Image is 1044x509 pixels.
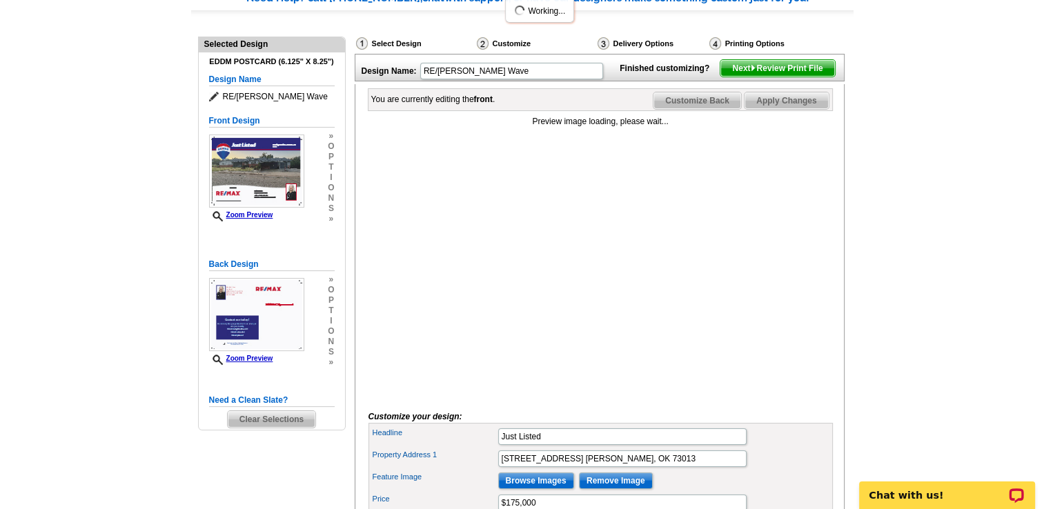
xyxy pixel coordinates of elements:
[708,37,831,50] div: Printing Options
[328,275,334,285] span: »
[475,37,596,54] div: Customize
[373,449,497,461] label: Property Address 1
[328,316,334,326] span: i
[328,141,334,152] span: o
[477,37,489,50] img: Customize
[371,93,495,106] div: You are currently editing the .
[328,295,334,306] span: p
[356,37,368,50] img: Select Design
[328,162,334,172] span: t
[209,394,335,407] h5: Need a Clean Slate?
[596,37,708,50] div: Delivery Options
[328,326,334,337] span: o
[514,5,525,16] img: loading...
[750,65,756,71] img: button-next-arrow-white.png
[209,73,335,86] h5: Design Name
[362,66,417,76] strong: Design Name:
[328,152,334,162] span: p
[209,211,273,219] a: Zoom Preview
[328,131,334,141] span: »
[328,183,334,193] span: o
[328,203,334,214] span: s
[368,412,462,421] i: Customize your design:
[328,337,334,347] span: n
[328,357,334,368] span: »
[228,411,315,428] span: Clear Selections
[373,427,497,439] label: Headline
[709,37,721,50] img: Printing Options & Summary
[328,193,334,203] span: n
[199,37,345,50] div: Selected Design
[368,115,833,128] div: Preview image loading, please wait...
[720,60,834,77] span: Next Review Print File
[209,258,335,271] h5: Back Design
[355,37,475,54] div: Select Design
[850,466,1044,509] iframe: LiveChat chat widget
[328,214,334,224] span: »
[474,94,493,104] b: front
[498,472,574,489] input: Browse Images
[328,347,334,357] span: s
[328,285,334,295] span: o
[579,472,653,489] input: Remove Image
[209,90,335,103] span: RE/[PERSON_NAME] Wave
[209,355,273,362] a: Zoom Preview
[209,134,304,208] img: frontsmallthumbnail.jpg
[373,471,497,483] label: Feature Image
[598,37,609,50] img: Delivery Options
[209,114,335,128] h5: Front Design
[373,493,497,505] label: Price
[209,278,304,351] img: backsmallthumbnail.jpg
[653,92,741,109] span: Customize Back
[745,92,828,109] span: Apply Changes
[620,63,718,73] strong: Finished customizing?
[328,306,334,316] span: t
[209,57,335,66] h4: EDDM Postcard (6.125" x 8.25")
[328,172,334,183] span: i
